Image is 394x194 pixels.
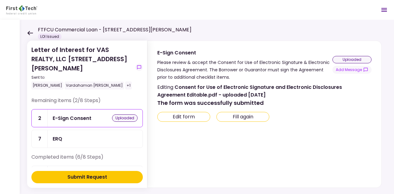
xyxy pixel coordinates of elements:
[31,97,143,109] div: Remaining items (2/8 Steps)
[112,114,138,122] div: uploaded
[67,173,107,181] div: Submit Request
[147,41,382,188] div: E-Sign ConsentPlease review & accept the Consent for Use of Electronic Signature & Electronic Dis...
[31,130,143,148] a: 7ERQ
[31,81,63,89] div: [PERSON_NAME]
[157,83,370,99] div: Editing
[31,171,143,183] button: Submit Request
[135,64,143,71] button: show-messages
[31,75,133,80] div: Sent to:
[157,59,332,81] div: Please review & accept the Consent for Use of Electronic Signature & Electronic Disclosures Agree...
[216,112,269,122] button: Fill again
[157,112,210,122] button: Edit form
[31,45,133,89] div: Letter of Interest for VAS REALTY, LLC [STREET_ADDRESS][PERSON_NAME]
[31,109,143,127] a: 2E-Sign Consentuploaded
[32,109,48,127] div: 2
[38,26,191,34] h1: FTFCU Commercial Loan - [STREET_ADDRESS][PERSON_NAME]
[31,166,143,184] a: 1Letter of Interestwaived
[157,49,332,57] div: E-Sign Consent
[38,34,62,40] div: LOI Issued
[6,5,37,14] img: Partner icon
[32,130,48,148] div: 7
[53,114,91,122] div: E-Sign Consent
[157,99,370,107] div: The form was successfully submitted
[157,84,342,98] strong: Consent for Use of Electronic Signature and Electronic Disclosures Agreement Editable.pdf - uploa...
[332,66,372,74] button: show-messages
[332,56,372,63] div: uploaded
[32,166,48,184] div: 1
[377,2,392,17] button: Open menu
[125,81,132,89] div: +1
[53,135,62,143] div: ERQ
[65,81,124,89] div: Vardahaman [PERSON_NAME]
[31,153,143,166] div: Completed items (6/8 Steps)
